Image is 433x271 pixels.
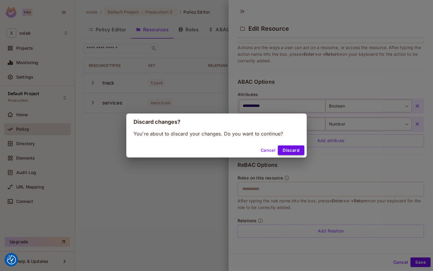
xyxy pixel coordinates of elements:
[126,114,307,130] h2: Discard changes?
[134,130,299,137] p: You're about to discard your changes. Do you want to continue?
[258,145,278,155] button: Cancel
[278,145,304,155] button: Discard
[7,255,16,264] button: Consent Preferences
[7,255,16,264] img: Revisit consent button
